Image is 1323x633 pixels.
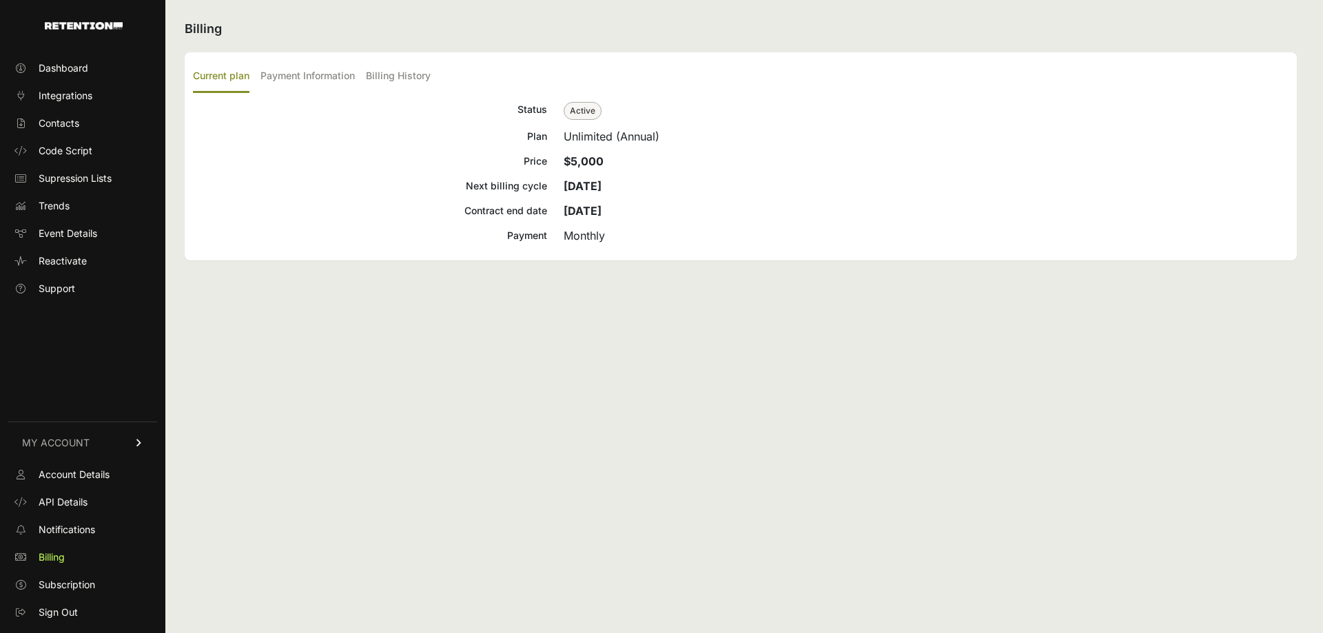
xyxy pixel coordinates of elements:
strong: $5,000 [564,154,604,168]
a: Sign Out [8,601,157,623]
a: API Details [8,491,157,513]
span: Support [39,282,75,295]
div: Price [193,153,547,169]
label: Current plan [193,61,249,93]
span: Event Details [39,227,97,240]
span: Sign Out [39,605,78,619]
a: MY ACCOUNT [8,422,157,464]
div: Status [193,101,547,120]
div: Monthly [564,227,1289,244]
div: Next billing cycle [193,178,547,194]
span: Dashboard [39,61,88,75]
span: Integrations [39,89,92,103]
strong: [DATE] [564,204,602,218]
a: Dashboard [8,57,157,79]
span: Contacts [39,116,79,130]
a: Integrations [8,85,157,107]
span: Reactivate [39,254,87,268]
a: Notifications [8,519,157,541]
span: Supression Lists [39,172,112,185]
div: Unlimited (Annual) [564,128,1289,145]
a: Support [8,278,157,300]
div: Payment [193,227,547,244]
h2: Billing [185,19,1297,39]
a: Code Script [8,140,157,162]
span: API Details [39,495,88,509]
label: Billing History [366,61,431,93]
a: Trends [8,195,157,217]
a: Account Details [8,464,157,486]
label: Payment Information [260,61,355,93]
span: Notifications [39,523,95,537]
div: Contract end date [193,203,547,219]
a: Reactivate [8,250,157,272]
span: Trends [39,199,70,213]
a: Supression Lists [8,167,157,189]
div: Plan [193,128,547,145]
a: Event Details [8,222,157,245]
span: Account Details [39,468,110,481]
span: Subscription [39,578,95,592]
img: Retention.com [45,22,123,30]
span: Billing [39,550,65,564]
a: Billing [8,546,157,568]
span: MY ACCOUNT [22,436,90,450]
a: Contacts [8,112,157,134]
a: Subscription [8,574,157,596]
span: Code Script [39,144,92,158]
span: Active [564,102,602,120]
strong: [DATE] [564,179,602,193]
